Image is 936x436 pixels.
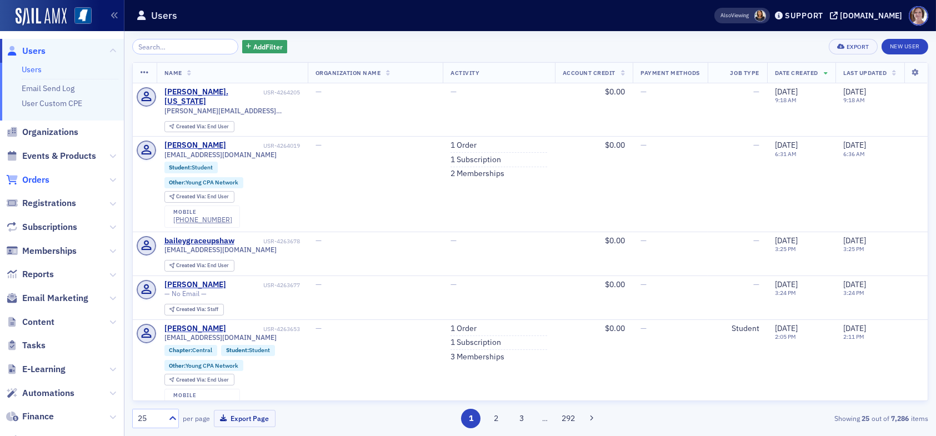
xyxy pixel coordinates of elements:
span: Users [22,45,46,57]
a: Orders [6,174,49,186]
span: Registrations [22,197,76,209]
div: USR-4263653 [228,325,300,333]
span: $0.00 [605,323,625,333]
span: [DATE] [775,279,798,289]
a: [PERSON_NAME] [164,324,226,334]
div: Created Via: End User [164,191,234,203]
span: [DATE] [843,279,866,289]
img: SailAMX [16,8,67,26]
span: Memberships [22,245,77,257]
span: Created Via : [176,262,207,269]
span: Payment Methods [640,69,700,77]
span: E-Learning [22,363,66,375]
span: Chapter : [169,346,192,354]
div: Staff [176,307,218,313]
span: Viewing [720,12,749,19]
button: 2 [487,409,506,428]
span: [EMAIL_ADDRESS][DOMAIN_NAME] [164,151,277,159]
span: Created Via : [176,305,207,313]
span: [DATE] [775,323,798,333]
div: Created Via: Staff [164,304,224,315]
div: [DOMAIN_NAME] [840,11,902,21]
span: — [753,235,759,245]
div: Chapter: [164,345,218,356]
a: Organizations [6,126,78,138]
input: Search… [132,39,238,54]
span: Organization Name [316,69,381,77]
button: 1 [461,409,480,428]
div: Showing out of items [670,413,928,423]
a: Subscriptions [6,221,77,233]
a: Student:Student [226,347,270,354]
span: — [451,279,457,289]
a: baileygraceupshaw [164,236,234,246]
span: Student : [226,346,249,354]
a: Finance [6,410,54,423]
span: — [451,87,457,97]
a: 1 Order [451,324,477,334]
div: Support [785,11,823,21]
span: — [640,140,647,150]
span: Email Marketing [22,292,88,304]
span: — [640,87,647,97]
button: 292 [558,409,578,428]
a: Other:Young CPA Network [169,179,238,186]
span: Noma Burge [754,10,766,22]
span: [DATE] [843,323,866,333]
div: End User [176,124,229,130]
a: [PERSON_NAME].[US_STATE] [164,87,262,107]
a: Events & Products [6,150,96,162]
span: Content [22,316,54,328]
span: — [753,87,759,97]
div: Export [847,44,869,50]
div: Also [720,12,731,19]
span: [DATE] [775,87,798,97]
span: [DATE] [843,140,866,150]
span: $0.00 [605,87,625,97]
span: Reports [22,268,54,280]
time: 9:18 AM [843,96,865,104]
a: 1 Subscription [451,338,501,348]
div: [PERSON_NAME] [164,141,226,151]
a: 2 Memberships [451,169,504,179]
a: Student:Student [169,164,213,171]
span: — [316,323,322,333]
span: Created Via : [176,123,207,130]
span: $0.00 [605,140,625,150]
span: Last Updated [843,69,887,77]
a: Email Marketing [6,292,88,304]
a: New User [882,39,928,54]
a: Users [6,45,46,57]
button: AddFilter [242,40,288,54]
button: Export [829,39,877,54]
h1: Users [151,9,177,22]
span: Account Credit [563,69,615,77]
div: mobile [173,209,232,216]
a: 1 Order [451,141,477,151]
div: mobile [173,392,232,399]
a: [PERSON_NAME] [164,280,226,290]
span: $0.00 [605,279,625,289]
div: Student [715,324,759,334]
div: Student: [164,162,218,173]
span: — [640,279,647,289]
a: 3 Memberships [451,352,504,362]
span: Date Created [775,69,818,77]
time: 3:24 PM [843,289,864,297]
span: — [316,140,322,150]
div: [PHONE_NUMBER] [173,216,232,224]
a: View Homepage [67,7,92,26]
div: Created Via: End User [164,260,234,272]
time: 2:05 PM [775,333,796,340]
div: 25 [138,413,162,424]
span: [EMAIL_ADDRESS][DOMAIN_NAME] [164,333,277,342]
span: $0.00 [605,235,625,245]
span: Job Type [730,69,759,77]
time: 3:24 PM [775,289,796,297]
div: USR-4263678 [236,238,300,245]
div: USR-4263677 [228,282,300,289]
span: Student : [169,163,192,171]
span: Finance [22,410,54,423]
